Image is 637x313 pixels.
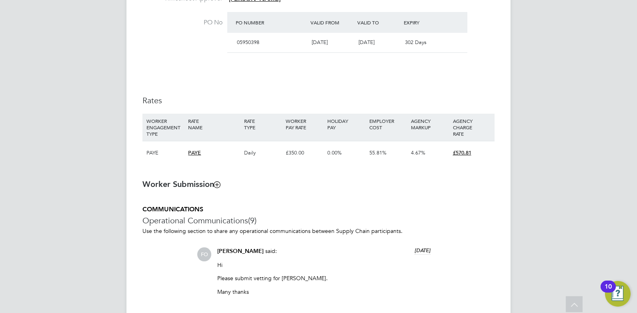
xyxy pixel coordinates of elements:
[411,149,425,156] span: 4.67%
[284,114,325,134] div: WORKER PAY RATE
[234,15,308,30] div: PO Number
[405,39,427,46] span: 302 Days
[359,39,375,46] span: [DATE]
[142,95,495,106] h3: Rates
[415,247,431,254] span: [DATE]
[284,141,325,165] div: £350.00
[453,149,471,156] span: £570.81
[242,141,284,165] div: Daily
[217,275,431,282] p: Please submit vetting for [PERSON_NAME].
[142,205,495,214] h5: COMMUNICATIONS
[142,179,220,189] b: Worker Submission
[144,114,186,141] div: WORKER ENGAGEMENT TYPE
[327,149,342,156] span: 0.00%
[142,18,222,27] label: PO No
[355,15,402,30] div: Valid To
[409,114,451,134] div: AGENCY MARKUP
[217,248,264,255] span: [PERSON_NAME]
[217,261,431,269] p: Hi
[308,15,355,30] div: Valid From
[217,288,431,295] p: Many thanks
[605,281,631,307] button: Open Resource Center, 10 new notifications
[265,247,277,255] span: said:
[188,149,201,156] span: PAYE
[248,215,256,226] span: (9)
[242,114,284,134] div: RATE TYPE
[367,114,409,134] div: EMPLOYER COST
[605,287,612,297] div: 10
[237,39,259,46] span: 05950398
[142,215,495,226] h3: Operational Communications
[186,114,242,134] div: RATE NAME
[451,114,493,141] div: AGENCY CHARGE RATE
[197,247,211,261] span: FO
[369,149,387,156] span: 55.81%
[325,114,367,134] div: HOLIDAY PAY
[402,15,449,30] div: Expiry
[142,227,495,235] p: Use the following section to share any operational communications between Supply Chain participants.
[312,39,328,46] span: [DATE]
[144,141,186,165] div: PAYE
